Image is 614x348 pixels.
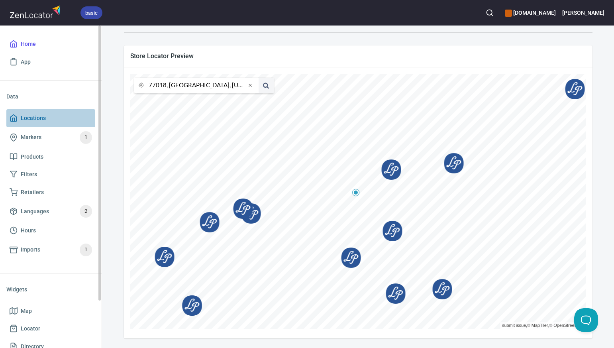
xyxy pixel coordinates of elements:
[6,35,95,53] a: Home
[21,57,31,67] span: App
[6,280,95,299] li: Widgets
[562,4,604,22] button: [PERSON_NAME]
[505,10,512,17] button: color-CE600E
[6,183,95,201] a: Retailers
[21,226,36,236] span: Hours
[21,206,49,216] span: Languages
[562,8,604,17] h6: [PERSON_NAME]
[21,132,41,142] span: Markers
[10,3,63,20] img: zenlocator
[6,109,95,127] a: Locations
[80,9,102,17] span: basic
[130,74,586,329] canvas: Map
[6,222,95,240] a: Hours
[80,245,92,254] span: 1
[21,39,36,49] span: Home
[6,302,95,320] a: Map
[6,127,95,148] a: Markers1
[21,324,40,334] span: Locator
[6,240,95,260] a: Imports1
[21,187,44,197] span: Retailers
[505,8,555,17] h6: [DOMAIN_NAME]
[21,152,43,162] span: Products
[80,133,92,142] span: 1
[6,148,95,166] a: Products
[574,308,598,332] iframe: Help Scout Beacon - Open
[149,78,246,93] input: city or postal code
[505,4,555,22] div: Manage your apps
[6,87,95,106] li: Data
[6,165,95,183] a: Filters
[6,201,95,222] a: Languages2
[21,245,40,255] span: Imports
[21,113,46,123] span: Locations
[21,169,37,179] span: Filters
[80,207,92,216] span: 2
[80,6,102,19] div: basic
[6,53,95,71] a: App
[6,320,95,338] a: Locator
[21,306,32,316] span: Map
[481,4,498,22] button: Search
[130,52,586,60] span: Store Locator Preview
